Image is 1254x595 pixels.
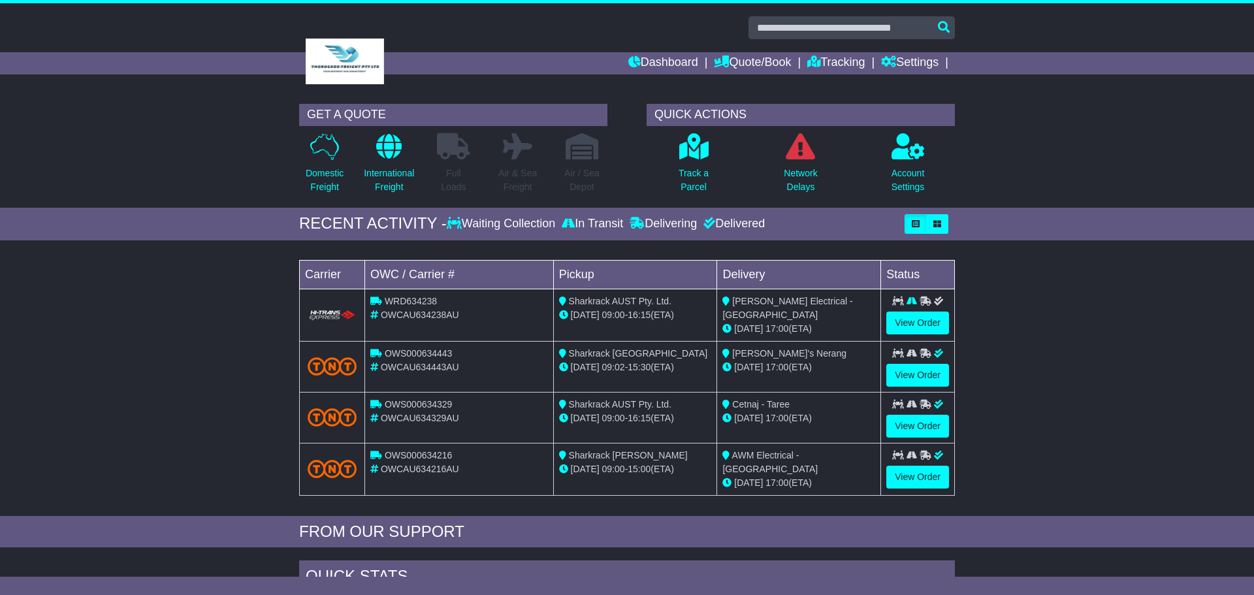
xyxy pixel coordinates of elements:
p: International Freight [364,167,414,194]
div: RECENT ACTIVITY - [299,214,447,233]
span: OWCAU634216AU [381,464,459,474]
td: Status [881,260,955,289]
span: [DATE] [571,362,600,372]
div: GET A QUOTE [299,104,607,126]
span: OWS000634216 [385,450,453,460]
span: Sharkrack [PERSON_NAME] [569,450,688,460]
span: [DATE] [734,477,763,488]
p: Account Settings [892,167,925,194]
span: [DATE] [571,413,600,423]
span: [DATE] [734,413,763,423]
span: Sharkrack [GEOGRAPHIC_DATA] [569,348,708,359]
span: 15:00 [628,464,651,474]
span: OWS000634443 [385,348,453,359]
div: (ETA) [722,476,875,490]
p: Full Loads [437,167,470,194]
a: Dashboard [628,52,698,74]
span: Sharkrack AUST Pty. Ltd. [569,296,671,306]
a: DomesticFreight [305,133,344,201]
span: OWCAU634238AU [381,310,459,320]
a: Track aParcel [678,133,709,201]
span: [DATE] [734,323,763,334]
a: View Order [886,415,949,438]
span: OWCAU634443AU [381,362,459,372]
p: Air / Sea Depot [564,167,600,194]
span: 09:00 [602,413,625,423]
span: WRD634238 [385,296,437,306]
div: - (ETA) [559,308,712,322]
p: Air & Sea Freight [498,167,537,194]
td: OWC / Carrier # [365,260,554,289]
td: Carrier [300,260,365,289]
a: NetworkDelays [783,133,818,201]
span: 09:00 [602,310,625,320]
span: Cetnaj - Taree [732,399,790,410]
span: Sharkrack AUST Pty. Ltd. [569,399,671,410]
a: View Order [886,466,949,489]
span: OWS000634329 [385,399,453,410]
div: (ETA) [722,411,875,425]
span: [DATE] [734,362,763,372]
div: (ETA) [722,361,875,374]
a: AccountSettings [891,133,925,201]
div: FROM OUR SUPPORT [299,523,955,541]
span: 16:15 [628,413,651,423]
span: 09:00 [602,464,625,474]
span: 17:00 [765,362,788,372]
span: 15:30 [628,362,651,372]
span: [PERSON_NAME]'s Nerang [732,348,846,359]
p: Domestic Freight [306,167,344,194]
div: QUICK ACTIONS [647,104,955,126]
div: In Transit [558,217,626,231]
span: 17:00 [765,413,788,423]
div: - (ETA) [559,361,712,374]
a: Settings [881,52,939,74]
a: InternationalFreight [363,133,415,201]
span: [PERSON_NAME] Electrical - [GEOGRAPHIC_DATA] [722,296,852,320]
span: OWCAU634329AU [381,413,459,423]
a: Tracking [807,52,865,74]
div: Delivered [700,217,765,231]
span: 16:15 [628,310,651,320]
div: Delivering [626,217,700,231]
span: AWM Electrical - [GEOGRAPHIC_DATA] [722,450,818,474]
td: Pickup [553,260,717,289]
img: HiTrans.png [308,310,357,322]
td: Delivery [717,260,881,289]
span: [DATE] [571,464,600,474]
a: Quote/Book [714,52,791,74]
div: - (ETA) [559,462,712,476]
span: 09:02 [602,362,625,372]
img: TNT_Domestic.png [308,357,357,375]
span: [DATE] [571,310,600,320]
span: 17:00 [765,477,788,488]
p: Network Delays [784,167,817,194]
div: - (ETA) [559,411,712,425]
span: 17:00 [765,323,788,334]
div: Waiting Collection [447,217,558,231]
img: TNT_Domestic.png [308,460,357,477]
p: Track a Parcel [679,167,709,194]
div: (ETA) [722,322,875,336]
a: View Order [886,312,949,334]
img: TNT_Domestic.png [308,408,357,426]
a: View Order [886,364,949,387]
